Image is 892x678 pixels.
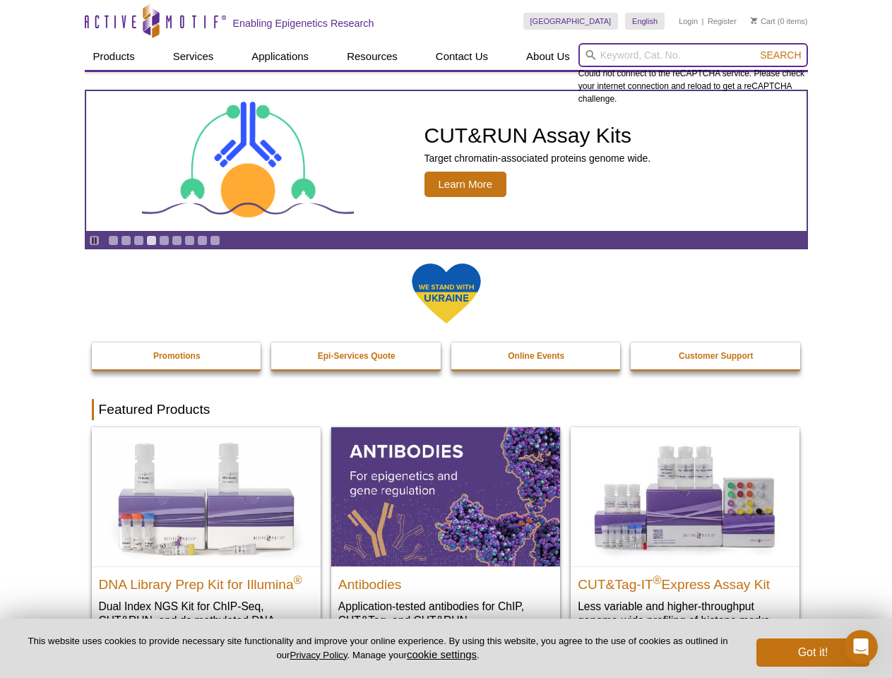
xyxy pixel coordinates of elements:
[142,97,354,226] img: CUT&RUN Assay Kits
[243,43,317,70] a: Applications
[197,235,208,246] a: Go to slide 8
[508,351,564,361] strong: Online Events
[92,427,321,655] a: DNA Library Prep Kit for Illumina DNA Library Prep Kit for Illumina® Dual Index NGS Kit for ChIP-...
[233,17,374,30] h2: Enabling Epigenetics Research
[338,43,406,70] a: Resources
[679,351,753,361] strong: Customer Support
[424,152,651,165] p: Target chromatin-associated proteins genome wide.
[172,235,182,246] a: Go to slide 6
[756,638,869,667] button: Got it!
[92,343,263,369] a: Promotions
[571,427,799,641] a: CUT&Tag-IT® Express Assay Kit CUT&Tag-IT®Express Assay Kit Less variable and higher-throughput ge...
[331,427,560,641] a: All Antibodies Antibodies Application-tested antibodies for ChIP, CUT&Tag, and CUT&RUN.
[518,43,578,70] a: About Us
[411,262,482,325] img: We Stand With Ukraine
[424,172,507,197] span: Learn More
[702,13,704,30] li: |
[165,43,222,70] a: Services
[338,599,553,628] p: Application-tested antibodies for ChIP, CUT&Tag, and CUT&RUN.
[331,427,560,566] img: All Antibodies
[108,235,119,246] a: Go to slide 1
[99,571,314,592] h2: DNA Library Prep Kit for Illumina
[407,648,477,660] button: cookie settings
[578,43,808,67] input: Keyword, Cat. No.
[121,235,131,246] a: Go to slide 2
[271,343,442,369] a: Epi-Services Quote
[523,13,619,30] a: [GEOGRAPHIC_DATA]
[760,49,801,61] span: Search
[89,235,100,246] a: Toggle autoplay
[92,427,321,566] img: DNA Library Prep Kit for Illumina
[708,16,737,26] a: Register
[92,399,801,420] h2: Featured Products
[751,16,775,26] a: Cart
[133,235,144,246] a: Go to slide 3
[578,599,792,628] p: Less variable and higher-throughput genome-wide profiling of histone marks​.
[294,573,302,585] sup: ®
[679,16,698,26] a: Login
[578,43,808,105] div: Could not connect to the reCAPTCHA service. Please check your internet connection and reload to g...
[99,599,314,642] p: Dual Index NGS Kit for ChIP-Seq, CUT&RUN, and ds methylated DNA assays.
[653,573,662,585] sup: ®
[318,351,396,361] strong: Epi-Services Quote
[85,43,143,70] a: Products
[451,343,622,369] a: Online Events
[631,343,802,369] a: Customer Support
[578,571,792,592] h2: CUT&Tag-IT Express Assay Kit
[86,91,807,231] a: CUT&RUN Assay Kits CUT&RUN Assay Kits Target chromatin-associated proteins genome wide. Learn More
[23,635,733,662] p: This website uses cookies to provide necessary site functionality and improve your online experie...
[751,17,757,24] img: Your Cart
[290,650,347,660] a: Privacy Policy
[427,43,496,70] a: Contact Us
[184,235,195,246] a: Go to slide 7
[153,351,201,361] strong: Promotions
[210,235,220,246] a: Go to slide 9
[424,125,651,146] h2: CUT&RUN Assay Kits
[159,235,170,246] a: Go to slide 5
[751,13,808,30] li: (0 items)
[625,13,665,30] a: English
[571,427,799,566] img: CUT&Tag-IT® Express Assay Kit
[844,630,878,664] iframe: Intercom live chat
[338,571,553,592] h2: Antibodies
[756,49,805,61] button: Search
[86,91,807,231] article: CUT&RUN Assay Kits
[146,235,157,246] a: Go to slide 4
